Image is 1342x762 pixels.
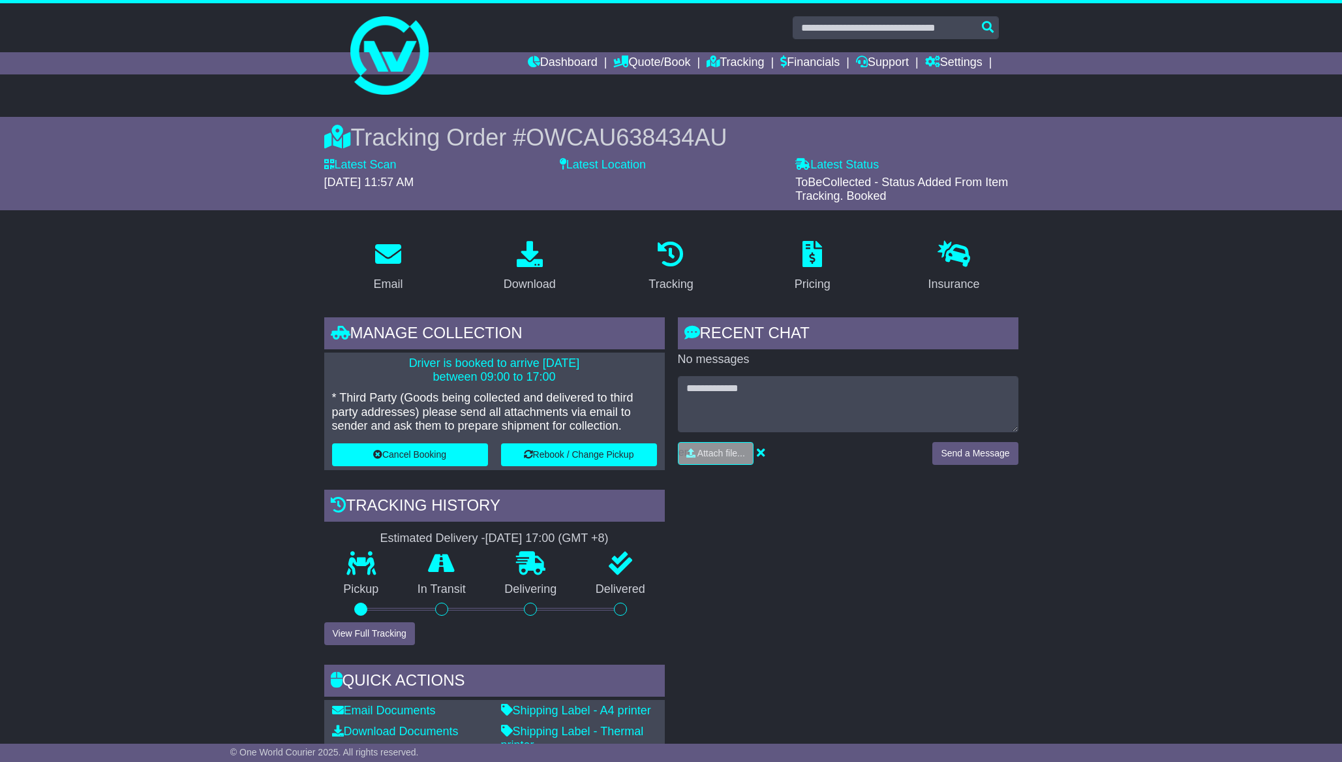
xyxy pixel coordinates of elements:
[398,582,485,597] p: In Transit
[576,582,665,597] p: Delivered
[648,276,693,293] div: Tracking
[324,317,665,353] div: Manage collection
[640,236,701,298] a: Tracking
[332,704,436,717] a: Email Documents
[501,704,651,717] a: Shipping Label - A4 printer
[324,582,399,597] p: Pickup
[230,747,419,757] span: © One World Courier 2025. All rights reserved.
[501,443,657,466] button: Rebook / Change Pickup
[678,317,1018,353] div: RECENT CHAT
[795,276,831,293] div: Pricing
[324,622,415,645] button: View Full Tracking
[324,158,397,172] label: Latest Scan
[501,725,644,752] a: Shipping Label - Thermal printer
[795,176,1008,203] span: ToBeCollected - Status Added From Item Tracking. Booked
[925,52,983,74] a: Settings
[795,158,879,172] label: Latest Status
[786,236,839,298] a: Pricing
[324,490,665,525] div: Tracking history
[920,236,988,298] a: Insurance
[856,52,909,74] a: Support
[332,391,657,434] p: * Third Party (Goods being collected and delivered to third party addresses) please send all atta...
[928,276,980,293] div: Insurance
[485,582,577,597] p: Delivering
[613,52,690,74] a: Quote/Book
[324,123,1018,151] div: Tracking Order #
[495,236,564,298] a: Download
[365,236,411,298] a: Email
[560,158,646,172] label: Latest Location
[324,532,665,546] div: Estimated Delivery -
[332,443,488,466] button: Cancel Booking
[332,725,459,738] a: Download Documents
[678,353,1018,367] p: No messages
[485,532,609,546] div: [DATE] 17:00 (GMT +8)
[526,124,727,151] span: OWCAU638434AU
[528,52,598,74] a: Dashboard
[707,52,764,74] a: Tracking
[932,442,1018,465] button: Send a Message
[373,276,403,293] div: Email
[504,276,556,293] div: Download
[780,52,840,74] a: Financials
[324,665,665,700] div: Quick Actions
[324,176,414,189] span: [DATE] 11:57 AM
[332,357,657,385] p: Driver is booked to arrive [DATE] between 09:00 to 17:00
